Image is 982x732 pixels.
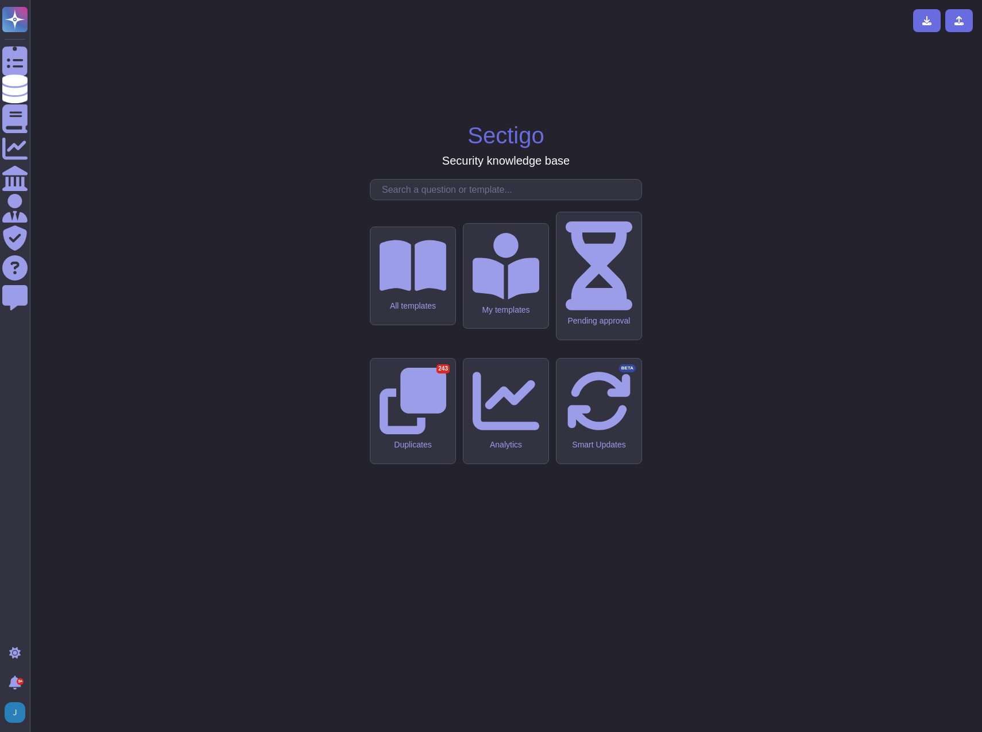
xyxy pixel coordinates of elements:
[467,122,544,149] h1: Sectigo
[566,440,632,450] div: Smart Updates
[17,678,24,685] div: 9+
[380,301,446,311] div: All templates
[619,364,636,372] div: BETA
[442,154,570,168] h3: Security knowledge base
[473,440,539,450] div: Analytics
[2,700,33,725] button: user
[376,180,641,200] input: Search a question or template...
[436,364,450,373] div: 243
[473,305,539,315] div: My templates
[380,440,446,450] div: Duplicates
[5,702,25,723] img: user
[566,316,632,326] div: Pending approval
